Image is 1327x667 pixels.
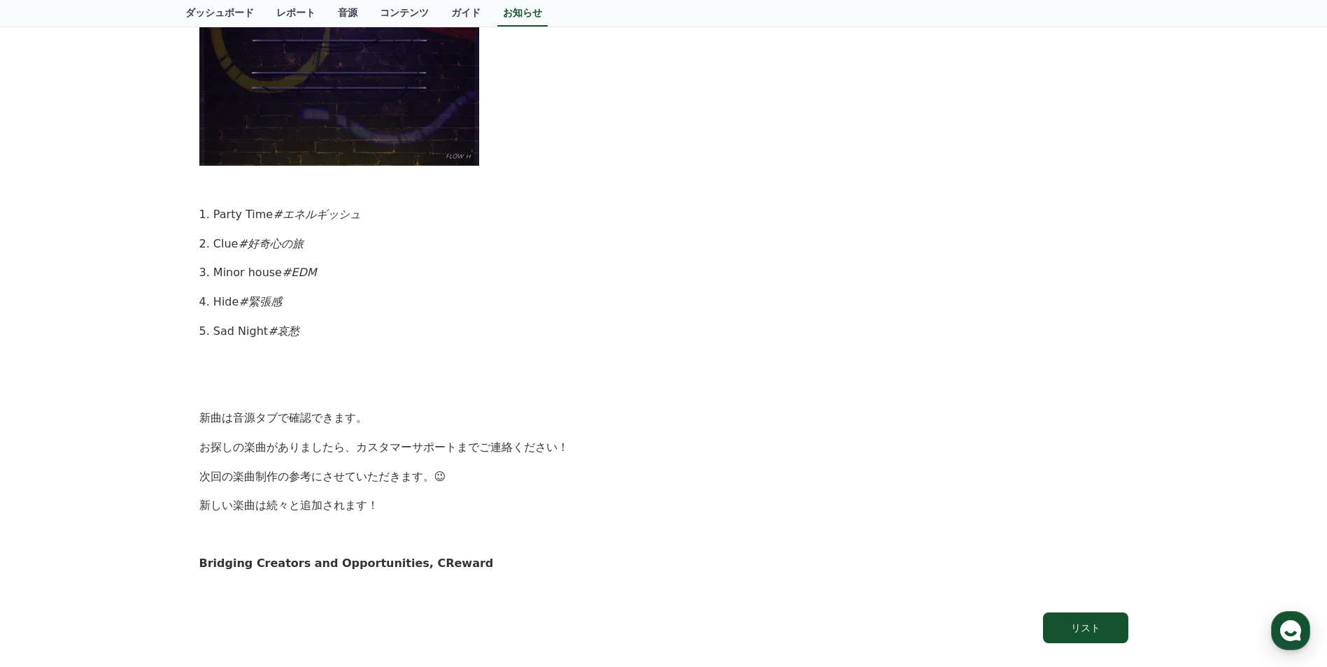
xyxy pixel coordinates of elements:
div: リスト [1071,621,1100,635]
a: Home [4,443,92,478]
button: リスト [1043,612,1128,643]
p: 新曲は音源タブで確認できます。 [199,409,1128,427]
strong: Bridging Creators and Opportunities, CReward [199,557,494,570]
p: お探しの楽曲がありましたら、カスタマーサポートまでご連絡ください！ [199,438,1128,457]
span: Home [36,464,60,475]
span: Messages [116,465,157,476]
span: Settings [207,464,241,475]
em: #エネルギッシュ [273,208,360,221]
a: リスト [199,612,1128,643]
em: #哀愁 [268,324,299,338]
a: Messages [92,443,180,478]
p: 1. Party Time [199,206,1128,224]
em: #好奇心の旅 [238,237,303,250]
p: 5. Sad Night [199,322,1128,340]
p: 3. Minor house [199,264,1128,282]
p: 4. Hide [199,293,1128,311]
a: Settings [180,443,269,478]
p: 2. Clue [199,235,1128,253]
p: 新しい楽曲は続々と追加されます！ [199,496,1128,515]
em: #緊張感 [239,295,281,308]
p: 次回の楽曲制作の参考にさせていただきます。😉 [199,468,1128,486]
em: #EDM [282,266,317,279]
